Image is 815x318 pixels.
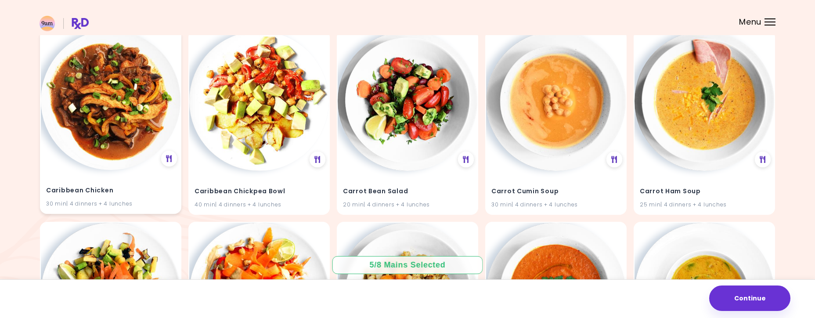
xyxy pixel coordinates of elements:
div: 25 min | 4 dinners + 4 lunches [640,200,769,208]
div: 40 min | 4 dinners + 4 lunches [195,200,324,208]
div: 30 min | 4 dinners + 4 lunches [46,199,175,207]
h4: Caribbean Chickpea Bowl [195,184,324,199]
div: See Meal Plan [755,152,771,167]
div: 30 min | 4 dinners + 4 lunches [491,200,620,208]
h4: Caribbean Chicken [46,184,175,198]
div: See Meal Plan [458,152,474,167]
div: See Meal Plan [310,152,325,167]
div: 20 min | 4 dinners + 4 lunches [343,200,472,208]
h4: Carrot Bean Salad [343,184,472,199]
h4: Carrot Ham Soup [640,184,769,199]
span: Menu [739,18,761,26]
div: See Meal Plan [606,152,622,167]
h4: Carrot Cumin Soup [491,184,620,199]
img: RxDiet [40,16,89,31]
button: Continue [709,285,790,311]
div: See Meal Plan [161,151,177,166]
div: 5 / 8 Mains Selected [363,260,452,271]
